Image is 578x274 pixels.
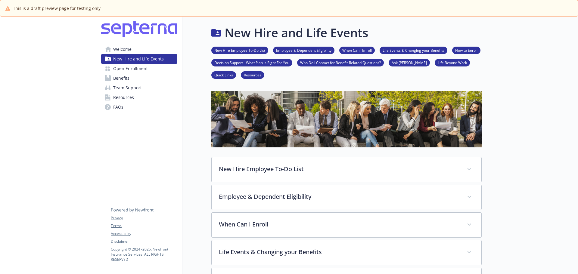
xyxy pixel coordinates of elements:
[101,54,177,64] a: New Hire and Life Events
[113,54,164,64] span: New Hire and Life Events
[101,102,177,112] a: FAQs
[113,102,123,112] span: FAQs
[211,91,482,147] img: new hire page banner
[101,45,177,54] a: Welcome
[101,73,177,83] a: Benefits
[219,248,460,257] p: Life Events & Changing your Benefits
[389,60,430,65] a: Ask [PERSON_NAME]
[219,220,460,229] p: When Can I Enroll
[219,165,460,174] p: New Hire Employee To-Do List
[273,47,334,53] a: Employee & Dependent Eligibility
[339,47,375,53] a: When Can I Enroll
[101,64,177,73] a: Open Enrollment
[113,93,134,102] span: Resources
[380,47,447,53] a: Life Events & Changing your Benefits
[111,239,177,244] a: Disclaimer
[113,83,142,93] span: Team Support
[225,24,368,42] h1: New Hire and Life Events
[13,5,101,11] span: This is a draft preview page for testing only
[111,223,177,229] a: Terms
[452,47,480,53] a: How to Enroll
[211,60,292,65] a: Decision Support - What Plan is Right For You
[212,157,481,182] div: New Hire Employee To-Do List
[212,185,481,210] div: Employee & Dependent Eligibility
[113,45,132,54] span: Welcome
[111,247,177,262] p: Copyright © 2024 - 2025 , Newfront Insurance Services, ALL RIGHTS RESERVED
[111,231,177,236] a: Accessibility
[219,192,460,201] p: Employee & Dependent Eligibility
[435,60,470,65] a: Life Beyond Work
[211,72,236,78] a: Quick Links
[212,240,481,265] div: Life Events & Changing your Benefits
[113,64,148,73] span: Open Enrollment
[101,83,177,93] a: Team Support
[241,72,264,78] a: Resources
[297,60,384,65] a: Who Do I Contact for Benefit-Related Questions?
[212,213,481,237] div: When Can I Enroll
[101,93,177,102] a: Resources
[111,215,177,221] a: Privacy
[211,47,268,53] a: New Hire Employee To-Do List
[113,73,129,83] span: Benefits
